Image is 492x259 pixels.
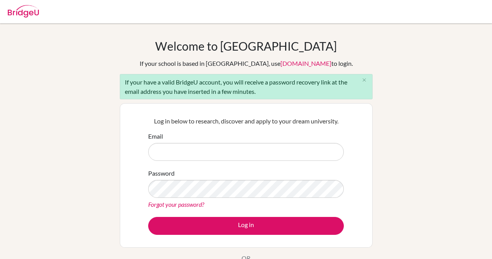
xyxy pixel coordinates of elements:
img: Bridge-U [8,5,39,18]
a: Forgot your password? [148,201,204,208]
h1: Welcome to [GEOGRAPHIC_DATA] [155,39,337,53]
label: Password [148,169,175,178]
a: [DOMAIN_NAME] [280,60,331,67]
p: Log in below to research, discover and apply to your dream university. [148,116,344,126]
label: Email [148,132,163,141]
button: Close [357,74,372,86]
div: If your school is based in [GEOGRAPHIC_DATA], use to login. [140,59,353,68]
div: If your have a valid BridgeU account, you will receive a password recovery link at the email addr... [120,74,373,99]
button: Log in [148,217,344,235]
i: close [361,77,367,83]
